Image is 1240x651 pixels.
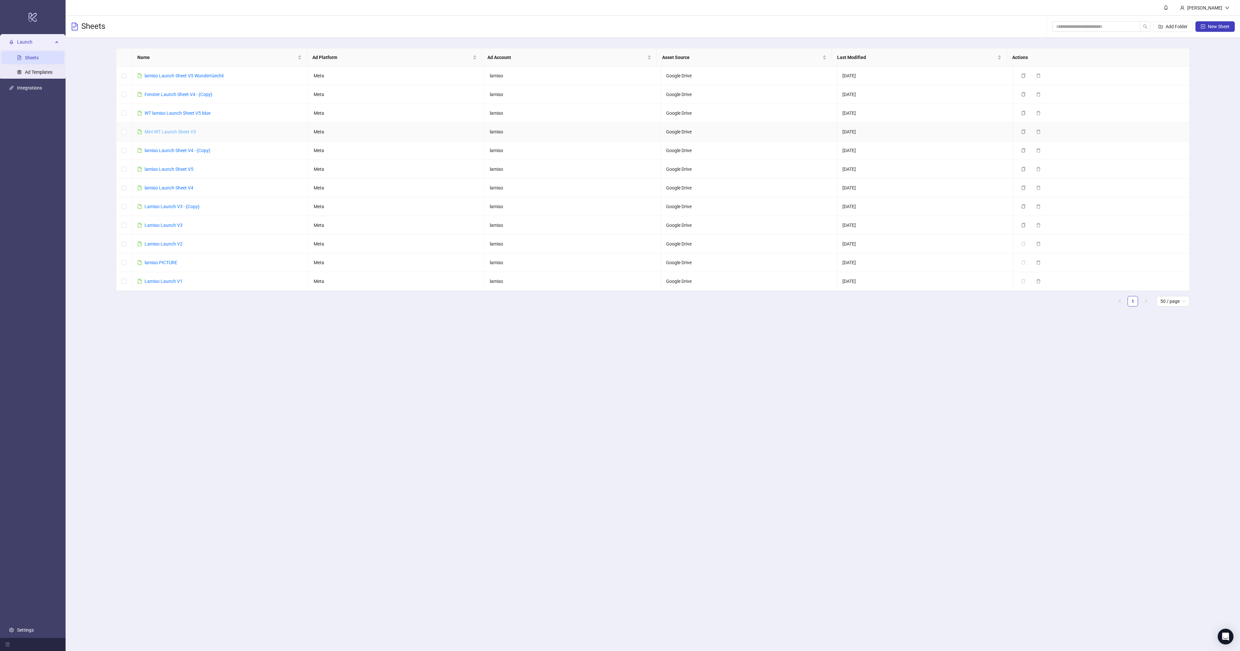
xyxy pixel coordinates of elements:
span: copy [1021,223,1026,227]
td: [DATE] [837,253,1014,272]
span: delete [1036,73,1041,78]
span: user [1180,6,1185,10]
span: Add Folder [1166,24,1188,29]
td: Google Drive [661,216,837,235]
span: copy [1021,167,1026,171]
div: Open Intercom Messenger [1218,629,1233,644]
span: Launch [17,35,53,49]
button: New Sheet [1195,21,1235,32]
span: file [137,73,142,78]
span: Asset Source [662,54,821,61]
span: Name [137,54,296,61]
td: lamiso [484,197,661,216]
td: lamiso [484,141,661,160]
td: lamiso [484,179,661,197]
li: 1 [1128,296,1138,306]
a: Lamiso Launch V2 [145,241,183,247]
span: file [137,279,142,284]
span: right [1144,299,1148,303]
span: copy [1021,73,1026,78]
td: lamiso [484,160,661,179]
td: Meta [308,272,485,291]
td: Meta [308,85,485,104]
span: file [137,223,142,227]
td: lamiso [484,67,661,85]
td: Meta [308,123,485,141]
td: Google Drive [661,85,837,104]
td: Meta [308,141,485,160]
a: Lamiso Launch V3 - {Copy} [145,204,200,209]
td: Meta [308,179,485,197]
td: Meta [308,67,485,85]
td: Google Drive [661,179,837,197]
span: Last Modified [837,54,996,61]
div: [PERSON_NAME] [1185,4,1225,11]
span: left [1118,299,1122,303]
span: delete [1036,279,1041,284]
span: delete [1036,186,1041,190]
span: copy [1021,204,1026,209]
li: Next Page [1141,296,1151,306]
span: folder-add [1158,24,1163,29]
td: [DATE] [837,197,1014,216]
span: 50 / page [1160,296,1186,306]
td: lamiso [484,272,661,291]
button: left [1114,296,1125,306]
span: delete [1036,129,1041,134]
a: lamiso PICTURE [145,260,177,265]
button: Add Folder [1153,21,1193,32]
td: lamiso [484,216,661,235]
td: [DATE] [837,179,1014,197]
td: Google Drive [661,141,837,160]
span: file [137,129,142,134]
a: Fenster Launch Sheet V4 - {Copy} [145,92,212,97]
h3: Sheets [81,21,105,32]
span: bell [1164,5,1168,10]
a: Mini WT Launch Sheet V5 [145,129,196,134]
span: delete [1036,167,1041,171]
span: Ad Account [487,54,646,61]
a: lamiso Launch Sheet V4 - {Copy} [145,148,210,153]
td: Meta [308,197,485,216]
span: copy [1021,111,1026,115]
td: [DATE] [837,67,1014,85]
th: Ad Platform [307,49,482,67]
td: lamiso [484,253,661,272]
td: Meta [308,160,485,179]
span: copy [1021,129,1026,134]
span: file [137,260,142,265]
span: delete [1036,260,1041,265]
span: Ad Platform [312,54,471,61]
a: lamiso Launch Sheet V4 [145,185,193,190]
th: Last Modified [832,49,1007,67]
span: file [137,148,142,153]
a: Sheets [25,55,39,60]
span: plus-square [1201,24,1205,29]
a: Settings [17,627,34,633]
span: down [1225,6,1230,10]
span: delete [1036,204,1041,209]
span: file-text [71,23,79,30]
a: lamiso Launch Sheet V5 [145,167,193,172]
span: copy [1021,186,1026,190]
td: lamiso [484,123,661,141]
td: [DATE] [837,104,1014,123]
button: The sheet needs to be migrated before it can be duplicated. Please open the sheet to migrate it. [1018,259,1031,266]
td: Google Drive [661,197,837,216]
span: copy [1021,148,1026,153]
span: copy [1021,92,1026,97]
td: Google Drive [661,67,837,85]
span: file [137,111,142,115]
td: Meta [308,216,485,235]
td: [DATE] [837,85,1014,104]
span: search [1143,24,1148,29]
a: Integrations [17,85,42,90]
th: Actions [1007,49,1182,67]
span: rocket [9,40,14,44]
span: delete [1036,242,1041,246]
button: The sheet needs to be migrated before it can be duplicated. Please open the sheet to migrate it. [1018,240,1031,248]
span: file [137,204,142,209]
button: right [1141,296,1151,306]
span: file [137,92,142,97]
span: delete [1036,148,1041,153]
